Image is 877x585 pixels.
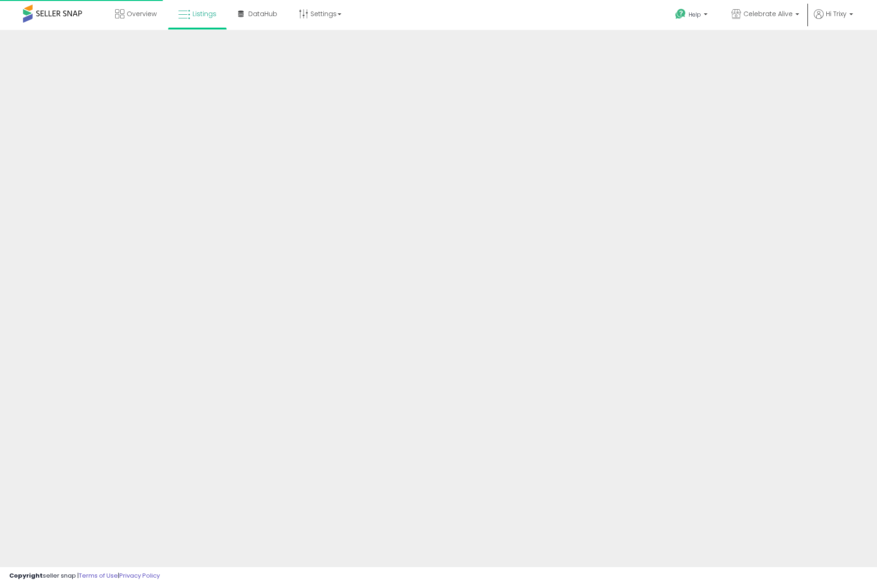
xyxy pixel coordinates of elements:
[814,9,853,30] a: Hi Trixy
[248,9,277,18] span: DataHub
[668,1,717,30] a: Help
[193,9,216,18] span: Listings
[689,11,701,18] span: Help
[826,9,847,18] span: Hi Trixy
[675,8,686,20] i: Get Help
[127,9,157,18] span: Overview
[743,9,793,18] span: Celebrate Alive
